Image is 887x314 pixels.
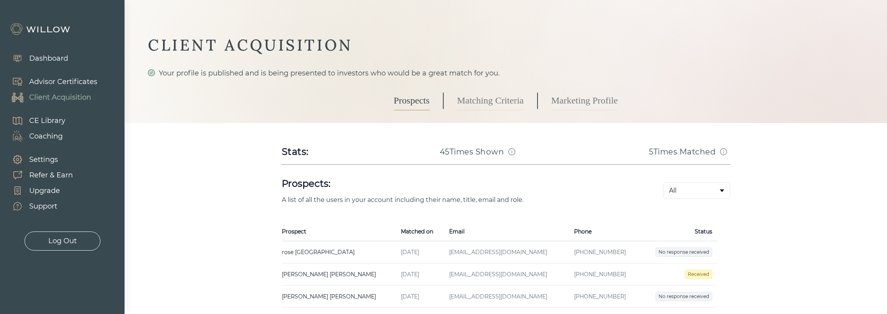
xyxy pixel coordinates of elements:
td: [PHONE_NUMBER] [569,263,640,286]
span: Received [685,270,712,279]
td: [EMAIL_ADDRESS][DOMAIN_NAME] [444,263,569,286]
span: caret-down [719,188,725,194]
p: A list of all the users in your account including their name, title, email and role. [282,196,638,203]
h1: Prospects: [282,177,638,190]
td: [EMAIL_ADDRESS][DOMAIN_NAME] [444,286,569,308]
button: Match info [506,146,518,158]
span: No response received [655,247,712,257]
td: [PERSON_NAME] [PERSON_NAME] [282,263,397,286]
td: [EMAIL_ADDRESS][DOMAIN_NAME] [444,241,569,263]
span: No response received [655,292,712,301]
a: Client Acquisition [4,89,97,105]
td: [PHONE_NUMBER] [569,241,640,263]
div: Settings [29,154,58,165]
div: Support [29,201,57,212]
a: Prospects [394,91,430,111]
td: [PERSON_NAME] [PERSON_NAME] [282,286,397,308]
a: Marketing Profile [551,91,618,111]
td: rose [GEOGRAPHIC_DATA] [282,241,397,263]
a: Refer & Earn [4,167,73,183]
div: Stats: [282,146,309,158]
a: Coaching [4,128,65,144]
th: Status [640,222,717,241]
a: Settings [4,152,73,167]
a: Advisor Certificates [4,74,97,89]
div: CE Library [29,116,65,126]
img: Willow [10,23,72,35]
button: Match info [717,146,730,158]
td: [DATE] [396,286,444,308]
h3: 45 Times Shown [440,146,504,157]
th: Email [444,222,569,241]
a: Dashboard [4,51,68,66]
div: Log Out [48,236,77,246]
span: check-circle [148,69,155,76]
th: Phone [569,222,640,241]
td: [DATE] [396,241,444,263]
a: Matching Criteria [457,91,523,111]
td: [DATE] [396,263,444,286]
span: info-circle [508,148,515,155]
span: All [669,186,676,195]
div: Dashboard [29,53,68,64]
div: Coaching [29,131,63,142]
td: [PHONE_NUMBER] [569,286,640,308]
div: Advisor Certificates [29,77,97,87]
div: Client Acquisition [29,92,91,103]
h3: 5 Times Matched [649,146,716,157]
div: Refer & Earn [29,170,73,181]
a: CE Library [4,113,65,128]
th: Matched on [396,222,444,241]
th: Prospect [282,222,397,241]
div: CLIENT ACQUISITION [148,35,864,55]
span: info-circle [720,148,727,155]
div: Upgrade [29,186,60,196]
div: Your profile is published and is being presented to investors who would be a great match for you. [148,68,864,79]
a: Upgrade [4,183,73,198]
